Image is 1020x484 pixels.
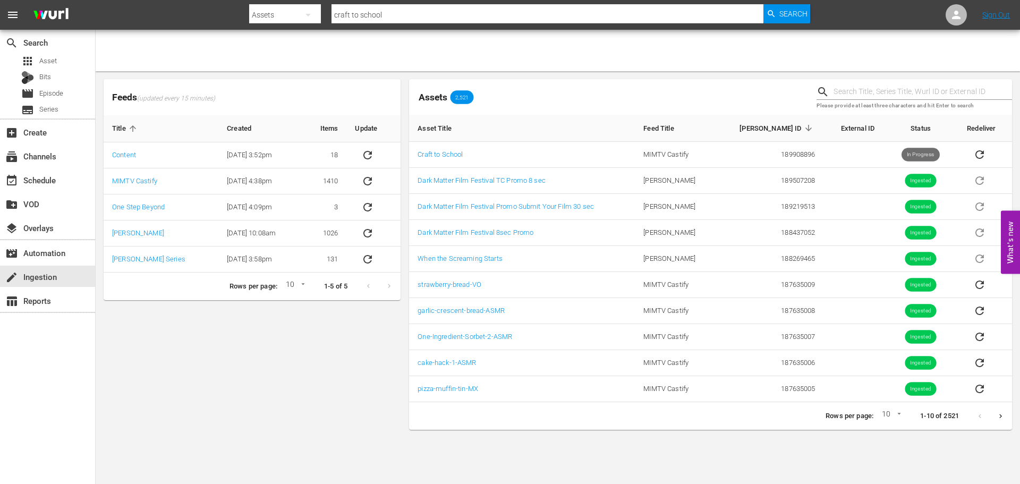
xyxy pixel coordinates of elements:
span: Series [21,104,34,116]
a: Craft to School [418,150,463,158]
span: Asset [21,55,34,67]
td: [PERSON_NAME] [635,194,716,220]
span: Ingested [905,359,936,367]
span: Ingested [905,177,936,185]
td: 188437052 [716,220,824,246]
a: MIMTV Castify [112,177,157,185]
span: In Progress [902,151,940,159]
span: Asset is in future lineups. Remove all episodes that contain this asset before redelivering [967,176,992,184]
td: MIMTV Castify [635,272,716,298]
td: MIMTV Castify [635,350,716,376]
td: [PERSON_NAME] [635,168,716,194]
a: cake-hack-1-ASMR [418,359,476,367]
div: 10 [282,278,307,294]
td: 189908896 [716,142,824,168]
td: [DATE] 3:52pm [218,142,302,168]
span: (updated every 15 minutes) [137,95,215,103]
a: [PERSON_NAME] Series [112,255,185,263]
td: MIMTV Castify [635,142,716,168]
p: Rows per page: [229,282,277,292]
td: 187635008 [716,298,824,324]
span: Ingested [905,385,936,393]
a: Dark Matter Film Festival 8sec Promo [418,228,533,236]
td: [DATE] 10:08am [218,220,302,247]
span: Ingested [905,255,936,263]
td: [PERSON_NAME] [635,246,716,272]
button: Search [763,4,810,23]
p: 1-10 of 2521 [920,411,959,421]
span: Reports [5,295,18,308]
span: Asset is in future lineups. Remove all episodes that contain this asset before redelivering [967,254,992,262]
p: Rows per page: [826,411,873,421]
table: sticky table [104,115,401,273]
td: 1410 [302,168,347,194]
a: garlic-crescent-bread-ASMR [418,307,505,315]
th: External ID [824,115,883,142]
div: 10 [878,408,903,424]
table: sticky table [409,115,1012,402]
td: 187635006 [716,350,824,376]
td: 189219513 [716,194,824,220]
span: Ingested [905,307,936,315]
span: Search [779,4,807,23]
td: 187635007 [716,324,824,350]
td: 1026 [302,220,347,247]
a: One Step Beyond [112,203,165,211]
span: Automation [5,247,18,260]
span: Asset is in future lineups. Remove all episodes that contain this asset before redelivering [967,202,992,210]
span: Feeds [104,89,401,106]
span: Episode [21,87,34,100]
span: 2,521 [450,94,473,100]
span: Schedule [5,174,18,187]
a: Sign Out [982,11,1010,19]
th: Redeliver [958,115,1012,142]
td: [DATE] 4:09pm [218,194,302,220]
input: Search Title, Series Title, Wurl ID or External ID [834,84,1012,100]
span: Series [39,104,58,115]
span: Asset [39,56,57,66]
a: [PERSON_NAME] [112,229,164,237]
td: 187635005 [716,376,824,402]
span: Overlays [5,222,18,235]
td: [DATE] 3:58pm [218,247,302,273]
td: 18 [302,142,347,168]
span: Create [5,126,18,139]
span: Search [5,37,18,49]
td: [PERSON_NAME] [635,220,716,246]
span: [PERSON_NAME] ID [739,123,815,133]
th: Update [346,115,401,142]
span: Ingested [905,229,936,237]
th: Items [302,115,347,142]
span: Bits [39,72,51,82]
td: [DATE] 4:38pm [218,168,302,194]
span: Ingested [905,203,936,211]
span: Ingested [905,281,936,289]
a: Content [112,151,136,159]
td: 188269465 [716,246,824,272]
td: 189507208 [716,168,824,194]
img: ans4CAIJ8jUAAAAAAAAAAAAAAAAAAAAAAAAgQb4GAAAAAAAAAAAAAAAAAAAAAAAAJMjXAAAAAAAAAAAAAAAAAAAAAAAAgAT5G... [25,3,76,28]
a: When the Screaming Starts [418,254,502,262]
td: MIMTV Castify [635,324,716,350]
span: Assets [419,92,447,103]
span: Ingested [905,333,936,341]
span: Asset Title [418,123,465,133]
button: Next page [990,406,1011,427]
a: Dark Matter Film Festival TC Promo 8 sec [418,176,546,184]
a: pizza-muffin-tin-MX [418,385,478,393]
a: Dark Matter Film Festival Promo Submit Your Film 30 sec [418,202,594,210]
td: 187635009 [716,272,824,298]
th: Feed Title [635,115,716,142]
p: Please provide at least three characters and hit Enter to search [817,101,1012,111]
span: Episode [39,88,63,99]
a: strawberry-bread-VO [418,281,481,288]
span: menu [6,9,19,21]
td: 3 [302,194,347,220]
span: VOD [5,198,18,211]
td: MIMTV Castify [635,298,716,324]
p: 1-5 of 5 [324,282,347,292]
span: Title [112,124,140,133]
td: MIMTV Castify [635,376,716,402]
button: Open Feedback Widget [1001,210,1020,274]
span: Ingestion [5,271,18,284]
